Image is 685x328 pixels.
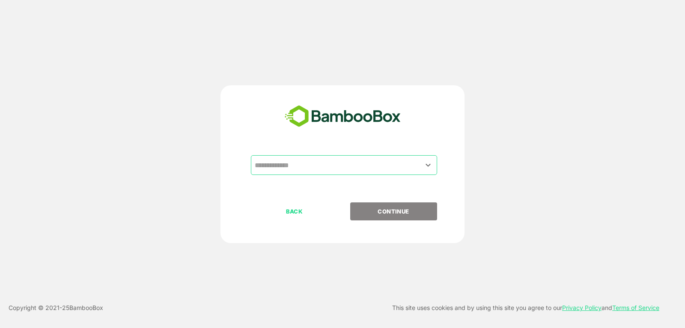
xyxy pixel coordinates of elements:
img: bamboobox [280,102,405,131]
p: Copyright © 2021- 25 BambooBox [9,303,103,313]
button: Open [423,159,434,171]
p: CONTINUE [351,207,436,216]
button: CONTINUE [350,202,437,220]
p: BACK [252,207,337,216]
a: Terms of Service [612,304,659,311]
a: Privacy Policy [562,304,602,311]
p: This site uses cookies and by using this site you agree to our and [392,303,659,313]
button: BACK [251,202,338,220]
